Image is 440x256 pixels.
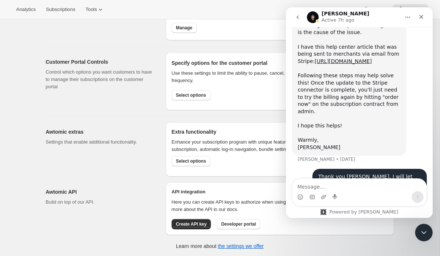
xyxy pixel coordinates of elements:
[46,128,154,136] h2: Awtomic extras
[172,199,388,213] p: Here you can create API keys to authorize when using our API. You can have up to 2 API keys. Read...
[41,4,80,15] button: Subscriptions
[16,7,36,12] span: Analytics
[172,128,216,136] h2: Extra functionality
[358,4,391,15] button: Help
[217,219,260,229] button: Developer portal
[85,7,97,12] span: Tools
[81,4,109,15] button: Tools
[12,150,69,154] div: [PERSON_NAME] • [DATE]
[6,162,141,198] div: Brecklee says…
[286,7,433,218] iframe: Intercom live chat
[6,171,140,184] textarea: Message…
[172,59,342,67] h2: Specify options for the customer portal
[23,187,29,193] button: Gif picker
[32,166,135,188] div: Thank you [PERSON_NAME]. I will let the owner know and will reach out again if needed.
[172,23,197,33] button: Manage
[176,221,207,227] span: Create API key
[172,188,388,196] h2: API integration
[46,7,75,12] span: Subscriptions
[29,51,86,57] a: [URL][DOMAIN_NAME]
[172,219,211,229] button: Create API key
[46,58,154,66] h2: Customer Portal Controls
[47,187,52,193] button: Start recording
[46,138,154,146] p: Settings that enable additional functionality.
[172,156,210,166] button: Select options
[35,187,41,193] button: Upload attachment
[46,68,154,90] p: Control which options you want customers to have to manage their subscriptions on the customer po...
[126,184,137,196] button: Send a message…
[46,188,154,196] h2: Awtomic API
[12,4,40,15] button: Analytics
[172,90,210,100] button: Select options
[176,242,264,250] p: Learn more about
[176,92,206,98] span: Select options
[11,187,17,193] button: Emoji picker
[404,7,424,12] span: Settings
[46,199,154,206] p: Build on top of our API.
[221,221,256,227] span: Developer portal
[176,25,192,31] span: Manage
[393,4,428,15] button: Settings
[172,70,342,84] div: Use these settings to limit the ability to pause, cancel, reschedule, or edit frequency.
[26,162,141,192] div: Thank you [PERSON_NAME]. I will let the owner know and will reach out again if needed.
[172,138,339,153] p: Enhance your subscription program with unique features such as default to subscription, automatic...
[218,243,264,249] a: the settings we offer
[176,158,206,164] span: Select options
[370,7,379,12] span: Help
[415,224,433,241] iframe: Intercom live chat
